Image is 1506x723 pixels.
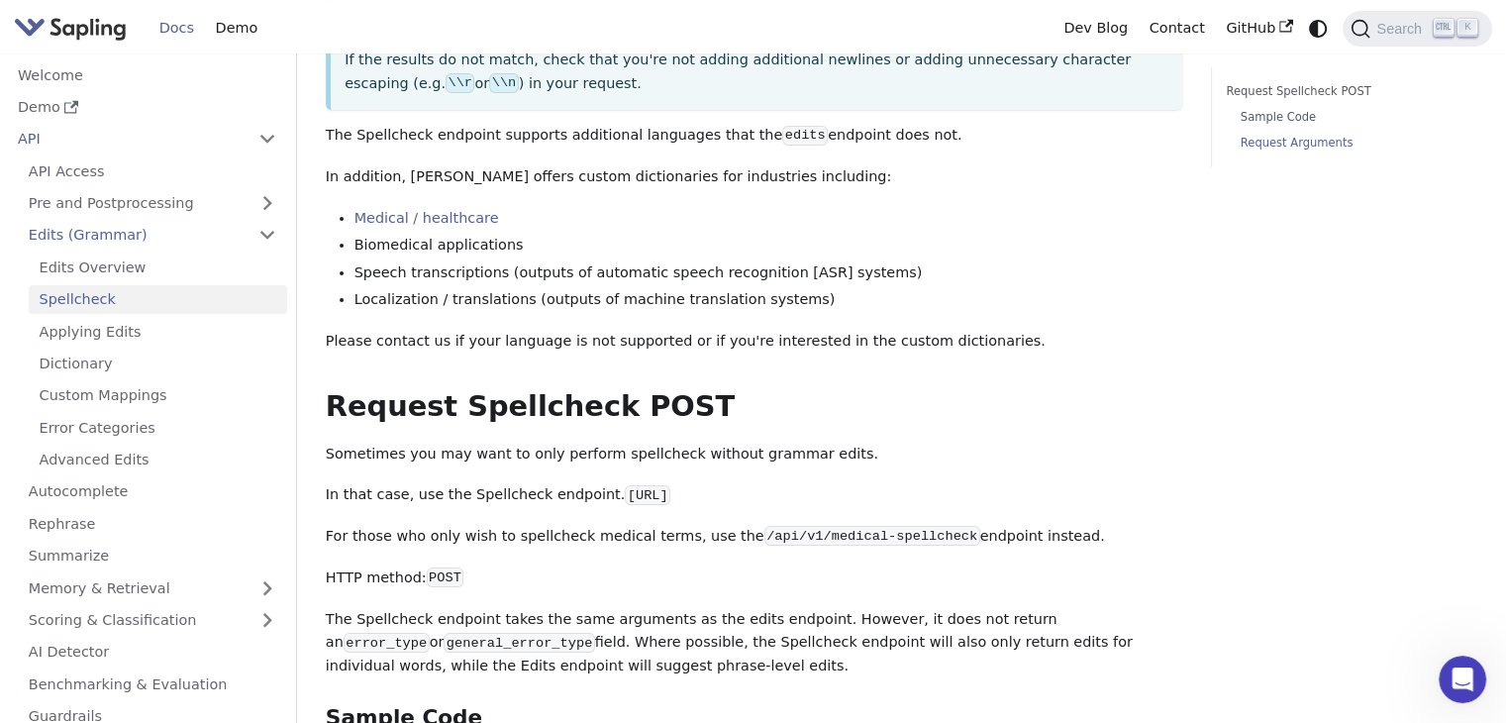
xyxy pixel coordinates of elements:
[7,125,248,154] a: API
[18,156,287,185] a: API Access
[18,670,287,698] a: Benchmarking & Evaluation
[446,73,474,93] code: \\r
[18,189,287,218] a: Pre and Postprocessing
[7,60,287,89] a: Welcome
[764,526,980,546] code: /api/v1/medical-spellcheck
[18,606,287,635] a: Scoring & Classification
[1304,14,1333,43] button: Switch between dark and light mode (currently system mode)
[1139,13,1216,44] a: Contact
[1343,11,1491,47] button: Search (Ctrl+K)
[345,49,1168,96] p: If the results do not match, check that you're not adding additional newlines or adding unnecessa...
[248,125,287,154] button: Collapse sidebar category 'API'
[625,485,670,505] code: [URL]
[29,285,287,314] a: Spellcheck
[18,638,287,667] a: AI Detector
[326,567,1182,590] p: HTTP method:
[29,350,287,378] a: Dictionary
[427,568,464,587] code: POST
[29,253,287,281] a: Edits Overview
[326,165,1182,189] p: In addition, [PERSON_NAME] offers custom dictionaries for industries including:
[1241,134,1463,153] a: Request Arguments
[149,13,205,44] a: Docs
[326,389,1182,425] h2: Request Spellcheck POST
[1370,21,1434,37] span: Search
[326,330,1182,354] p: Please contact us if your language is not supported or if you're interested in the custom diction...
[326,124,1182,148] p: The Spellcheck endpoint supports additional languages that the endpoint does not.
[326,443,1182,466] p: Sometimes you may want to only perform spellcheck without grammar edits.
[444,633,594,653] code: general_error_type
[29,446,287,474] a: Advanced Edits
[326,483,1182,507] p: In that case, use the Spellcheck endpoint.
[18,542,287,570] a: Summarize
[29,413,287,442] a: Error Categories
[489,73,518,93] code: \\n
[14,14,134,43] a: Sapling.ai
[18,509,287,538] a: Rephrase
[1241,108,1463,127] a: Sample Code
[326,525,1182,549] p: For those who only wish to spellcheck medical terms, use the endpoint instead.
[354,234,1183,258] li: Biomedical applications
[344,633,430,653] code: error_type
[205,13,268,44] a: Demo
[326,608,1182,678] p: The Spellcheck endpoint takes the same arguments as the edits endpoint. However, it does not retu...
[1457,19,1477,37] kbd: K
[1439,656,1486,703] iframe: Intercom live chat
[14,14,127,43] img: Sapling.ai
[29,381,287,410] a: Custom Mappings
[18,573,287,602] a: Memory & Retrieval
[18,477,287,506] a: Autocomplete
[18,221,287,250] a: Edits (Grammar)
[29,317,287,346] a: Applying Edits
[1053,13,1138,44] a: Dev Blog
[1226,82,1470,101] a: Request Spellcheck POST
[354,288,1183,312] li: Localization / translations (outputs of machine translation systems)
[1215,13,1303,44] a: GitHub
[7,93,287,122] a: Demo
[354,210,499,226] a: Medical / healthcare
[354,261,1183,285] li: Speech transcriptions (outputs of automatic speech recognition [ASR] systems)
[782,126,828,146] code: edits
